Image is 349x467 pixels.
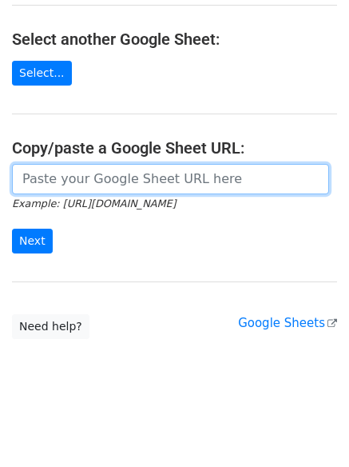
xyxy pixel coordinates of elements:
a: Need help? [12,314,89,339]
input: Next [12,229,53,253]
small: Example: [URL][DOMAIN_NAME] [12,198,176,210]
h4: Copy/paste a Google Sheet URL: [12,138,337,158]
a: Google Sheets [238,316,337,330]
a: Select... [12,61,72,86]
input: Paste your Google Sheet URL here [12,164,329,194]
iframe: Chat Widget [269,390,349,467]
h4: Select another Google Sheet: [12,30,337,49]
